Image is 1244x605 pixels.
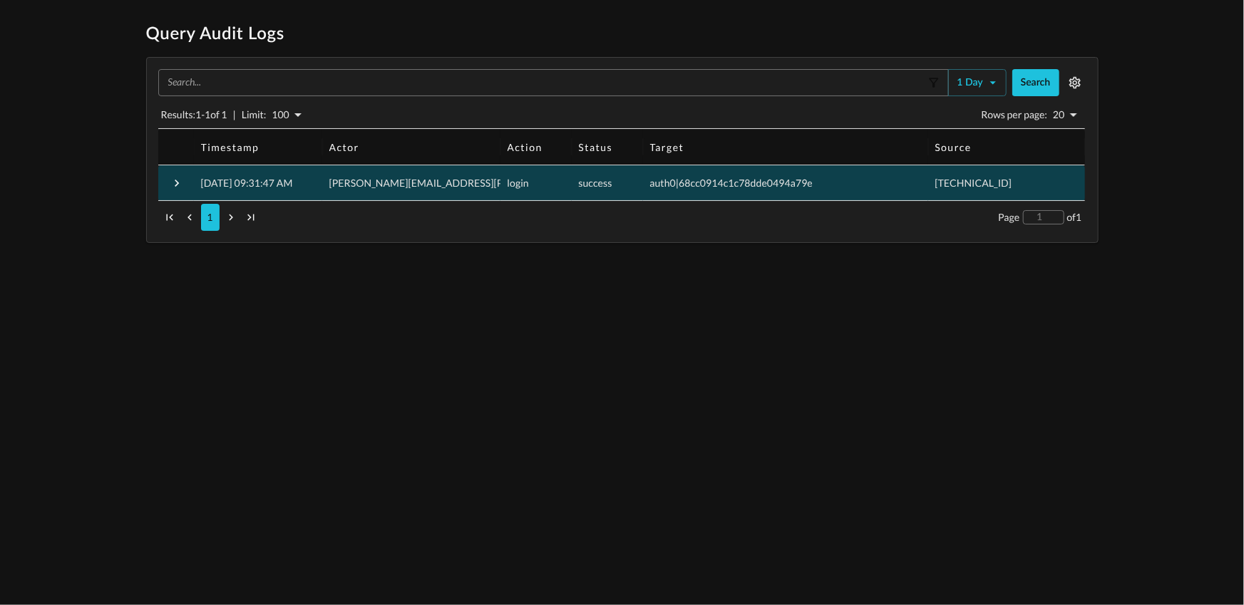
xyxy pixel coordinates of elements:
div: Actor [329,141,359,153]
p: Limit: [242,108,267,122]
div: Action [508,141,543,153]
p: 100 [272,108,289,122]
span: Previous page [181,209,198,226]
p: [DATE] 09:31:47 AM [201,176,293,190]
span: [PERSON_NAME][EMAIL_ADDRESS][PERSON_NAME][DOMAIN_NAME] [329,177,656,189]
span: login [508,177,529,189]
h1: Query Audit Logs [146,23,1099,46]
input: Search... [163,76,925,90]
div: Target [650,141,684,153]
p: 1 [207,210,212,224]
span: Last page [242,209,259,226]
div: Timestamp [201,141,259,153]
p: Page [998,210,1019,224]
button: Search [1012,69,1059,96]
button: 1 day [948,69,1007,96]
p: Results: 1 - 1 of 1 [161,108,227,122]
span: success [579,177,612,189]
span: auth0|68cc0914c1c78dde0494a79e [650,177,813,189]
p: | [233,108,236,122]
span: Next page [222,209,240,226]
span: First page [161,209,178,226]
div: Source [935,141,972,153]
div: Status [579,141,613,153]
span: [TECHNICAL_ID] [935,177,1012,189]
p: of 1 [1067,210,1082,224]
p: Rows per page: [982,108,1048,122]
button: 1 [201,204,220,231]
p: 20 [1053,108,1064,122]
